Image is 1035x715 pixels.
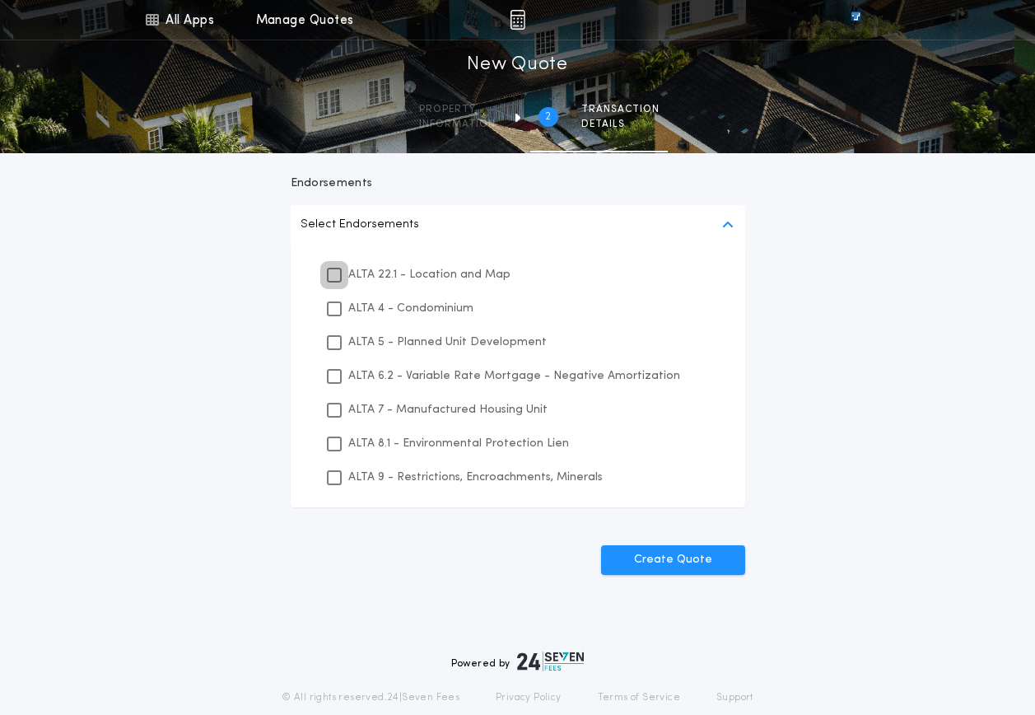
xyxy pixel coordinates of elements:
p: ALTA 4 - Condominium [348,300,473,317]
p: ALTA 6.2 - Variable Rate Mortgage - Negative Amortization [348,367,680,385]
img: img [510,10,525,30]
span: Property [419,103,496,116]
h1: New Quote [467,52,567,78]
p: ALTA 7 - Manufactured Housing Unit [348,401,548,418]
button: Select Endorsements [291,205,745,245]
img: logo [517,652,585,671]
button: Create Quote [601,545,745,575]
a: Terms of Service [598,691,680,704]
p: Endorsements [291,175,745,192]
p: ALTA 5 - Planned Unit Development [348,334,547,351]
ul: Select Endorsements [291,245,745,507]
p: ALTA 22.1 - Location and Map [348,266,511,283]
a: Privacy Policy [496,691,562,704]
div: Powered by [451,652,585,671]
span: details [581,118,660,131]
p: ALTA 8.1 - Environmental Protection Lien [348,435,569,452]
img: vs-icon [821,12,890,28]
h2: 2 [545,110,551,124]
a: Support [716,691,753,704]
p: ALTA 9 - Restrictions, Encroachments, Minerals [348,469,603,486]
span: Transaction [581,103,660,116]
span: information [419,118,496,131]
p: © All rights reserved. 24|Seven Fees [282,691,459,704]
p: Select Endorsements [301,215,419,235]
